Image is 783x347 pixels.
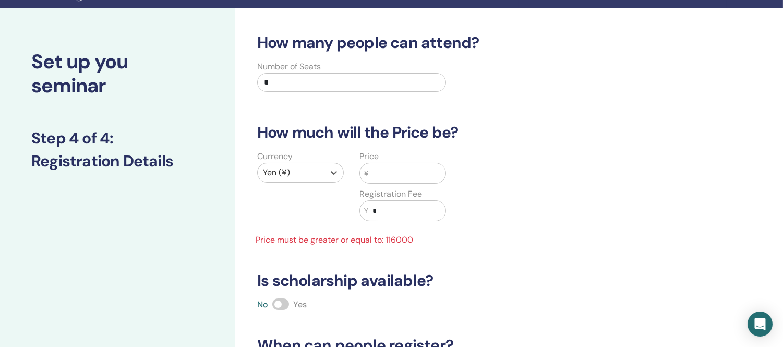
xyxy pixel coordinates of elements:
[359,150,379,163] label: Price
[748,312,773,337] div: Open Intercom Messenger
[257,150,293,163] label: Currency
[31,50,203,98] h2: Set up you seminar
[31,152,203,171] h3: Registration Details
[31,129,203,148] h3: Step 4 of 4 :
[249,234,454,246] span: Price must be greater or equal to: 116000
[257,299,268,310] span: No
[251,271,673,290] h3: Is scholarship available?
[257,61,321,73] label: Number of Seats
[251,33,673,52] h3: How many people can attend?
[364,206,368,217] span: ¥
[293,299,307,310] span: Yes
[364,168,368,179] span: ¥
[359,188,422,200] label: Registration Fee
[251,123,673,142] h3: How much will the Price be?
